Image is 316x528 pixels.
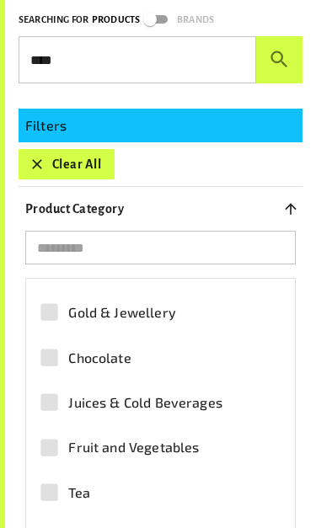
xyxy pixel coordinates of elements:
[19,194,303,224] button: Product Category
[68,392,222,413] span: Juices & Cold Beverages
[68,437,199,457] span: Fruit and Vegetables
[68,348,131,368] span: Chocolate
[19,12,88,28] p: Searching for
[177,12,214,28] p: Brands
[68,483,89,503] span: Tea
[25,115,296,136] p: Filters
[19,149,115,179] button: Clear All
[92,12,140,28] p: Products
[68,302,175,323] span: Gold & Jewellery
[25,199,124,219] p: Product Category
